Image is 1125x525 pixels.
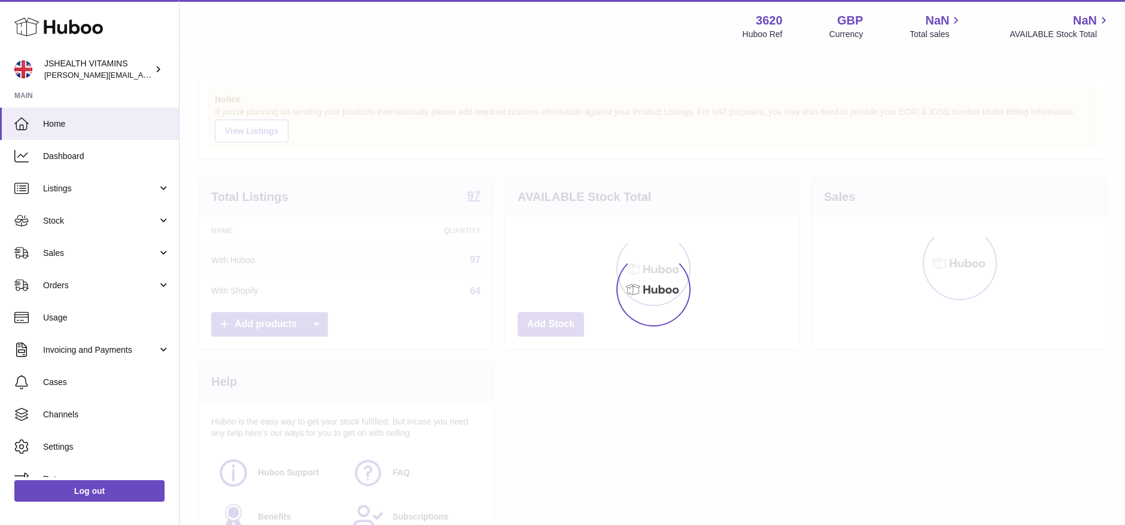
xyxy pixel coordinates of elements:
[925,13,949,29] span: NaN
[743,29,783,40] div: Huboo Ref
[756,13,783,29] strong: 3620
[43,280,157,291] span: Orders
[43,441,170,453] span: Settings
[43,409,170,420] span: Channels
[43,215,157,227] span: Stock
[43,183,157,194] span: Listings
[910,13,963,40] a: NaN Total sales
[43,377,170,388] span: Cases
[1010,29,1111,40] span: AVAILABLE Stock Total
[1010,13,1111,40] a: NaN AVAILABLE Stock Total
[1073,13,1097,29] span: NaN
[44,58,152,81] div: JSHEALTH VITAMINS
[43,474,170,485] span: Returns
[14,60,32,78] img: francesca@jshealthvitamins.com
[910,29,963,40] span: Total sales
[43,344,157,356] span: Invoicing and Payments
[43,151,170,162] span: Dashboard
[829,29,863,40] div: Currency
[14,480,165,502] a: Log out
[43,248,157,259] span: Sales
[43,312,170,323] span: Usage
[837,13,863,29] strong: GBP
[44,70,240,80] span: [PERSON_NAME][EMAIL_ADDRESS][DOMAIN_NAME]
[43,118,170,130] span: Home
